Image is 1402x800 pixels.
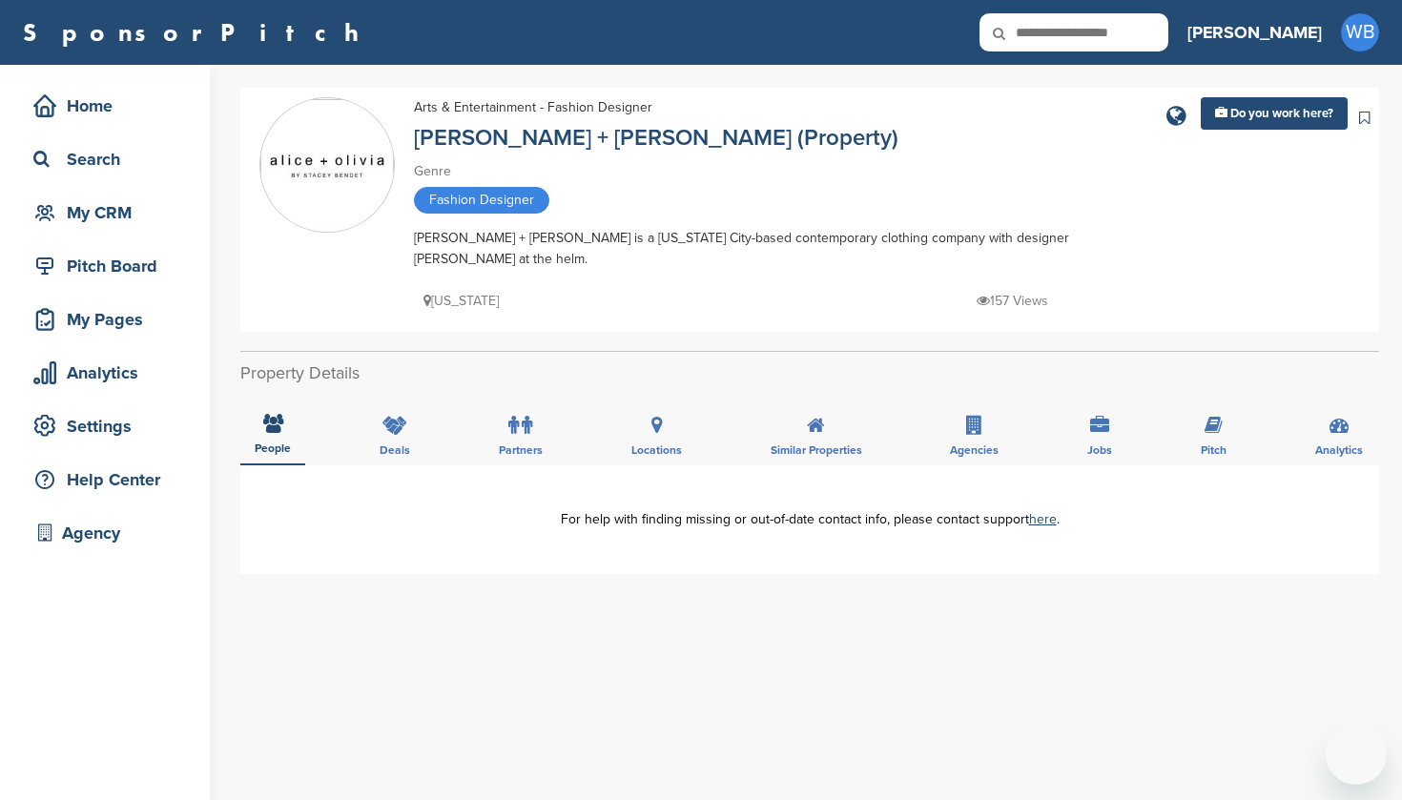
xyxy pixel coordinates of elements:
div: Home [29,89,191,123]
span: Deals [380,444,410,456]
span: Agencies [950,444,999,456]
div: Settings [29,409,191,443]
a: Do you work here? [1201,97,1348,130]
a: Home [19,84,191,128]
div: My CRM [29,195,191,230]
div: Agency [29,516,191,550]
a: Settings [19,404,191,448]
a: Pitch Board [19,244,191,288]
span: Similar Properties [771,444,862,456]
div: Analytics [29,356,191,390]
div: [PERSON_NAME] + [PERSON_NAME] is a [US_STATE] City-based contemporary clothing company with desig... [414,228,1082,270]
a: here [1029,511,1057,527]
span: Jobs [1087,444,1112,456]
div: Arts & Entertainment - Fashion Designer [414,97,652,118]
h3: [PERSON_NAME] [1187,19,1322,46]
a: SponsorPitch [23,20,371,45]
a: [PERSON_NAME] [1187,11,1322,53]
span: Do you work here? [1230,106,1333,121]
p: [US_STATE] [423,289,499,313]
div: Genre [414,161,1082,182]
span: Locations [631,444,682,456]
a: Search [19,137,191,181]
div: For help with finding missing or out-of-date contact info, please contact support . [269,513,1350,526]
a: Agency [19,511,191,555]
h2: Property Details [240,360,1379,386]
span: WB [1341,13,1379,51]
span: People [255,442,291,454]
div: My Pages [29,302,191,337]
a: Help Center [19,458,191,502]
div: Pitch Board [29,249,191,283]
span: Pitch [1201,444,1227,456]
a: My Pages [19,297,191,341]
iframe: Button to launch messaging window [1326,724,1387,785]
a: [PERSON_NAME] + [PERSON_NAME] (Property) [414,124,898,152]
a: Analytics [19,351,191,395]
div: Search [29,142,191,176]
p: 157 Views [977,289,1048,313]
span: Analytics [1315,444,1363,456]
span: Partners [499,444,543,456]
a: My CRM [19,191,191,235]
div: Help Center [29,462,191,497]
span: Fashion Designer [414,187,549,214]
img: Sponsorpitch & Alice + Olivia (Property) [260,99,394,233]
